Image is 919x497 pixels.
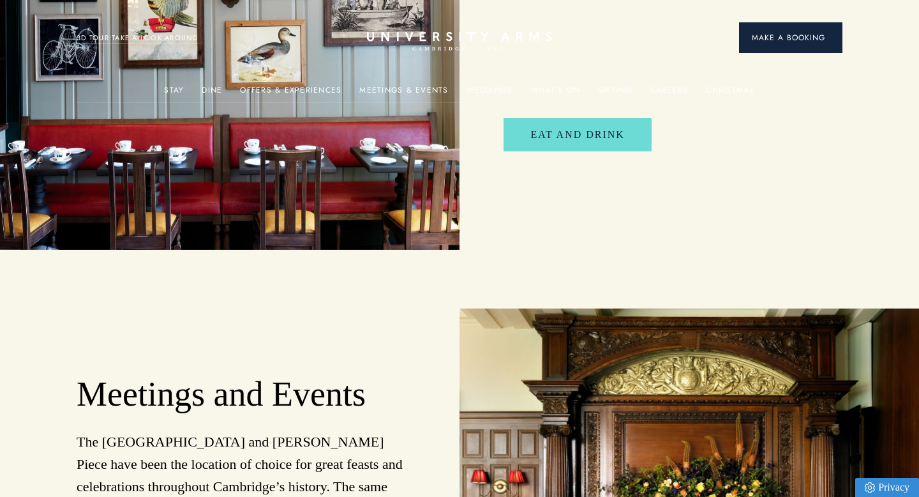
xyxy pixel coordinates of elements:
a: Home [367,32,552,52]
a: What's On [531,86,580,102]
img: Arrow icon [825,36,830,40]
img: Privacy [865,482,875,493]
a: Gifting [598,86,632,102]
a: Careers [650,86,689,102]
a: Christmas [706,86,754,102]
a: Privacy [855,478,919,497]
h2: Meetings and Events [77,374,415,416]
a: Dine [202,86,222,102]
span: Make a Booking [752,32,830,43]
a: Weddings [467,86,513,102]
a: Eat and Drink [504,118,651,151]
a: Stay [164,86,184,102]
button: Make a BookingArrow icon [739,22,842,53]
a: 3D TOUR:TAKE A LOOK AROUND [77,33,198,44]
a: Offers & Experiences [240,86,341,102]
a: Meetings & Events [359,86,448,102]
